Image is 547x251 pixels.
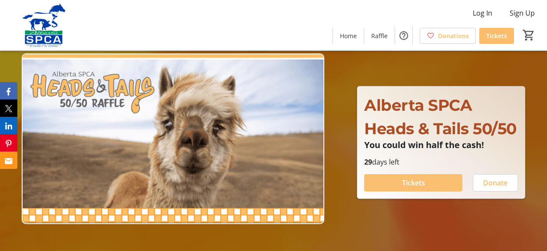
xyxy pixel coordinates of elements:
[521,27,537,43] button: Cart
[364,28,395,44] a: Raffle
[371,31,388,40] span: Raffle
[438,31,469,40] span: Donations
[486,31,507,40] span: Tickets
[395,27,412,44] button: Help
[483,178,507,188] span: Donate
[420,28,476,44] a: Donations
[473,8,492,18] span: Log In
[364,119,517,138] span: Heads & Tails 50/50
[466,6,499,20] button: Log In
[364,140,518,150] p: You could win half the cash!
[364,157,518,167] p: days left
[333,28,364,44] a: Home
[402,178,425,188] span: Tickets
[5,3,82,47] img: Alberta SPCA's Logo
[340,31,357,40] span: Home
[510,8,535,18] span: Sign Up
[364,96,472,115] span: Alberta SPCA
[479,28,514,44] a: Tickets
[22,53,324,224] img: Campaign CTA Media Photo
[364,174,462,192] button: Tickets
[473,174,518,192] button: Donate
[364,157,372,167] span: 29
[503,6,542,20] button: Sign Up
